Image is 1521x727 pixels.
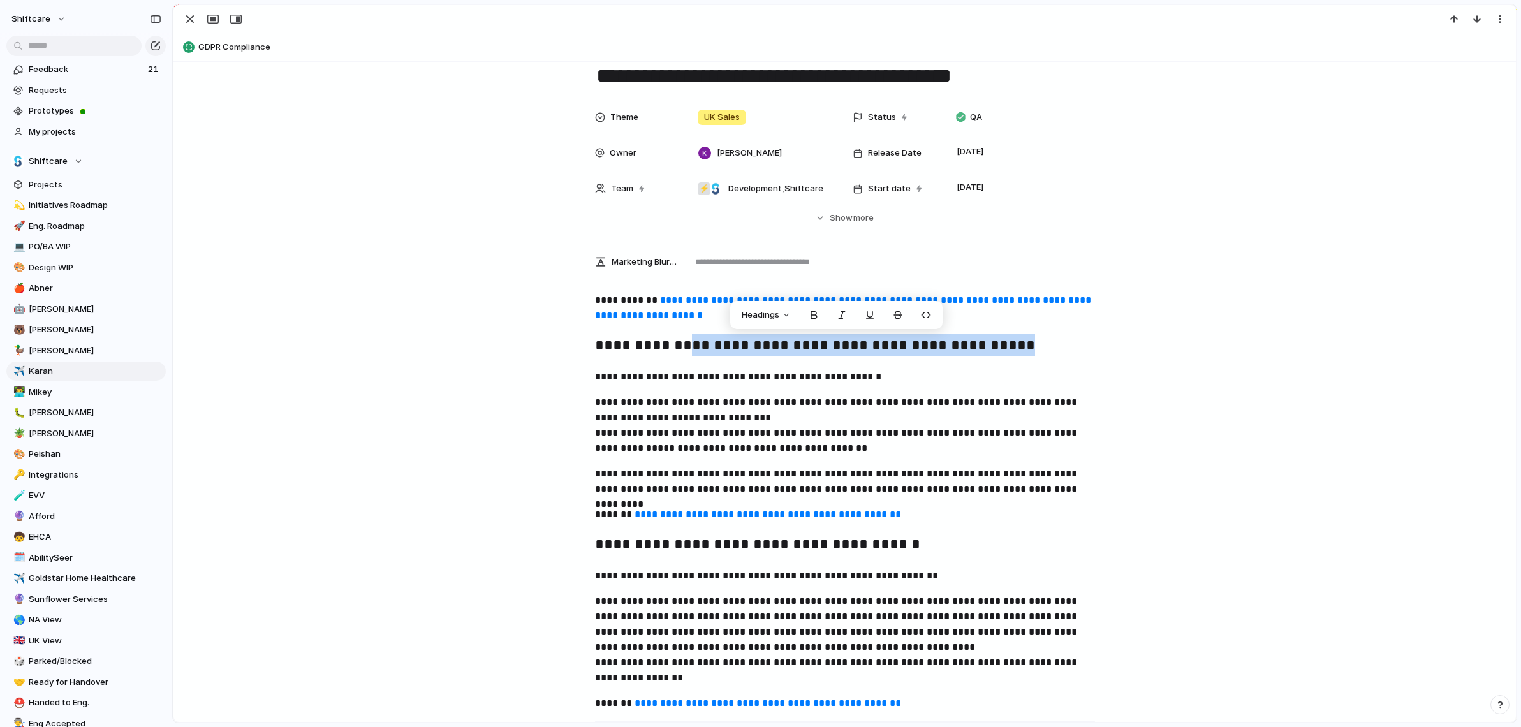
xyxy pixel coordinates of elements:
div: 🪴[PERSON_NAME] [6,424,166,443]
button: 🧒 [11,531,24,543]
a: 💫Initiatives Roadmap [6,196,166,215]
span: PO/BA WIP [29,240,161,253]
button: 🗓️ [11,552,24,564]
span: [PERSON_NAME] [29,406,161,419]
span: 21 [148,63,161,76]
a: Prototypes [6,101,166,121]
a: 🧒EHCA [6,527,166,547]
span: Goldstar Home Healthcare [29,572,161,585]
div: 🇬🇧 [13,633,22,648]
a: 🦆[PERSON_NAME] [6,341,166,360]
span: AbilitySeer [29,552,161,564]
div: 🔑 [13,467,22,482]
button: 🤝 [11,676,24,689]
button: 🔑 [11,469,24,481]
button: 👨‍💻 [11,386,24,399]
span: EHCA [29,531,161,543]
a: 🚀Eng. Roadmap [6,217,166,236]
a: 🎲Parked/Blocked [6,652,166,671]
span: Requests [29,84,161,97]
a: 💻PO/BA WIP [6,237,166,256]
span: Handed to Eng. [29,696,161,709]
div: 🇬🇧UK View [6,631,166,650]
span: UK Sales [704,111,740,124]
div: 🎨Peishan [6,444,166,464]
a: 🔮Afford [6,507,166,526]
span: Projects [29,179,161,191]
div: 🌎 [13,613,22,628]
span: Design WIP [29,261,161,274]
span: Shiftcare [29,155,68,168]
div: 🧒 [13,530,22,545]
span: NA View [29,613,161,626]
div: 🎨 [13,447,22,462]
div: 🦆 [13,343,22,358]
button: 💻 [11,240,24,253]
span: Team [611,182,633,195]
button: 🧪 [11,489,24,502]
div: 🐛[PERSON_NAME] [6,403,166,422]
a: 🔮Sunflower Services [6,590,166,609]
a: Projects [6,175,166,195]
span: shiftcare [11,13,50,26]
div: 🪴 [13,426,22,441]
span: [PERSON_NAME] [717,147,782,159]
button: 🔮 [11,510,24,523]
div: ✈️ [13,571,22,586]
a: ✈️Goldstar Home Healthcare [6,569,166,588]
a: Feedback21 [6,60,166,79]
a: ✈️Karan [6,362,166,381]
button: 🎲 [11,655,24,668]
button: Headings [734,305,798,325]
span: Karan [29,365,161,378]
span: EVV [29,489,161,502]
button: 🔮 [11,593,24,606]
button: 💫 [11,199,24,212]
div: 🍎Abner [6,279,166,298]
a: 🧪EVV [6,486,166,505]
a: 🤝Ready for Handover [6,673,166,692]
span: [PERSON_NAME] [29,427,161,440]
button: 🦆 [11,344,24,357]
span: Afford [29,510,161,523]
div: 🤝 [13,675,22,689]
a: 🌎NA View [6,610,166,629]
div: 🎨 [13,260,22,275]
a: Requests [6,81,166,100]
a: 🤖[PERSON_NAME] [6,300,166,319]
div: 👨‍💻 [13,385,22,399]
button: 🤖 [11,303,24,316]
span: more [853,212,874,224]
span: GDPR Compliance [198,41,1510,54]
button: 🪴 [11,427,24,440]
button: 🍎 [11,282,24,295]
button: 🎨 [11,448,24,460]
a: 🎨Design WIP [6,258,166,277]
button: GDPR Compliance [179,37,1510,57]
span: Development , Shiftcare [728,182,823,195]
span: Eng. Roadmap [29,220,161,233]
a: 🔑Integrations [6,466,166,485]
div: 💻 [13,240,22,254]
a: 🐻[PERSON_NAME] [6,320,166,339]
span: [PERSON_NAME] [29,303,161,316]
span: QA [970,111,982,124]
span: Mikey [29,386,161,399]
button: 🇬🇧 [11,635,24,647]
button: 🎨 [11,261,24,274]
span: [PERSON_NAME] [29,323,161,336]
button: Shiftcare [6,152,166,171]
a: 🗓️AbilitySeer [6,548,166,568]
a: 👨‍💻Mikey [6,383,166,402]
span: Peishan [29,448,161,460]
